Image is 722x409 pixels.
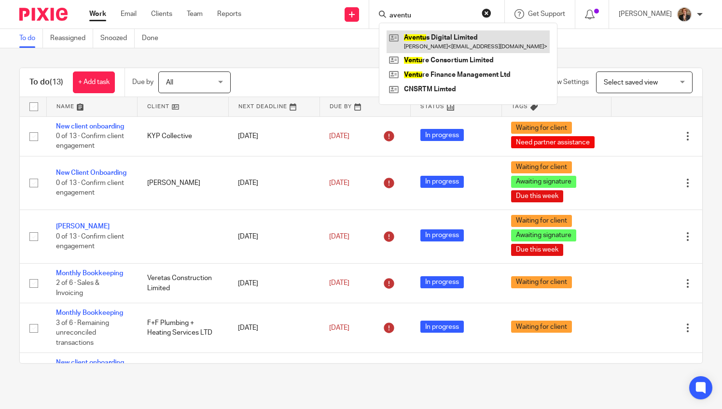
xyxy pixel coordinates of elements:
td: SLP Group LTD [138,353,229,393]
a: Monthly Bookkeeping [56,270,123,277]
span: Due this week [511,244,563,256]
span: Waiting for client [511,122,572,134]
span: In progress [420,129,464,141]
span: 3 of 6 · Remaining unreconciled transactions [56,320,109,346]
span: In progress [420,229,464,241]
span: Select saved view [604,79,658,86]
a: Done [142,29,166,48]
span: Tags [512,104,528,109]
span: 0 of 13 · Confirm client engagement [56,180,124,197]
a: Work [89,9,106,19]
span: [DATE] [329,324,349,331]
td: Veretas Construction Limited [138,263,229,303]
span: Awaiting signature [511,176,576,188]
span: Awaiting signature [511,229,576,241]
a: Reassigned [50,29,93,48]
p: Due by [132,77,153,87]
span: Need partner assistance [511,136,595,148]
p: [PERSON_NAME] [619,9,672,19]
span: (13) [50,78,63,86]
td: [PERSON_NAME] [138,156,229,210]
img: Pixie [19,8,68,21]
a: Email [121,9,137,19]
span: [DATE] [329,280,349,287]
span: View Settings [547,79,589,85]
span: 0 of 13 · Confirm client engagement [56,133,124,150]
span: All [166,79,173,86]
a: + Add task [73,71,115,93]
a: Snoozed [100,29,135,48]
span: Waiting for client [511,215,572,227]
span: In progress [420,176,464,188]
span: In progress [420,321,464,333]
a: Monthly Bookkeeping [56,310,123,316]
a: Reports [217,9,241,19]
td: [DATE] [228,353,319,393]
span: [DATE] [329,133,349,140]
a: Team [187,9,203,19]
a: Clients [151,9,172,19]
a: To do [19,29,43,48]
td: [DATE] [228,303,319,353]
span: 0 of 13 · Confirm client engagement [56,233,124,250]
img: WhatsApp%20Image%202025-04-23%20at%2010.20.30_16e186ec.jpg [677,7,692,22]
span: [DATE] [329,233,349,240]
a: New client onboarding [56,359,124,366]
td: KYP Collective [138,116,229,156]
button: Clear [482,8,491,18]
td: [DATE] [228,116,319,156]
span: In progress [420,276,464,288]
span: Waiting for client [511,321,572,333]
span: Due this week [511,190,563,202]
td: [DATE] [228,210,319,263]
span: Get Support [528,11,565,17]
a: [PERSON_NAME] [56,223,110,230]
span: Waiting for client [511,161,572,173]
a: New Client Onboarding [56,169,126,176]
td: [DATE] [228,156,319,210]
input: Search [389,12,475,20]
td: F+F Plumbing + Heating Services LTD [138,303,229,353]
a: New client onboarding [56,123,124,130]
span: [DATE] [329,180,349,186]
span: 2 of 6 · Sales & Invoicing [56,280,99,297]
td: [DATE] [228,263,319,303]
span: Waiting for client [511,276,572,288]
h1: To do [29,77,63,87]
